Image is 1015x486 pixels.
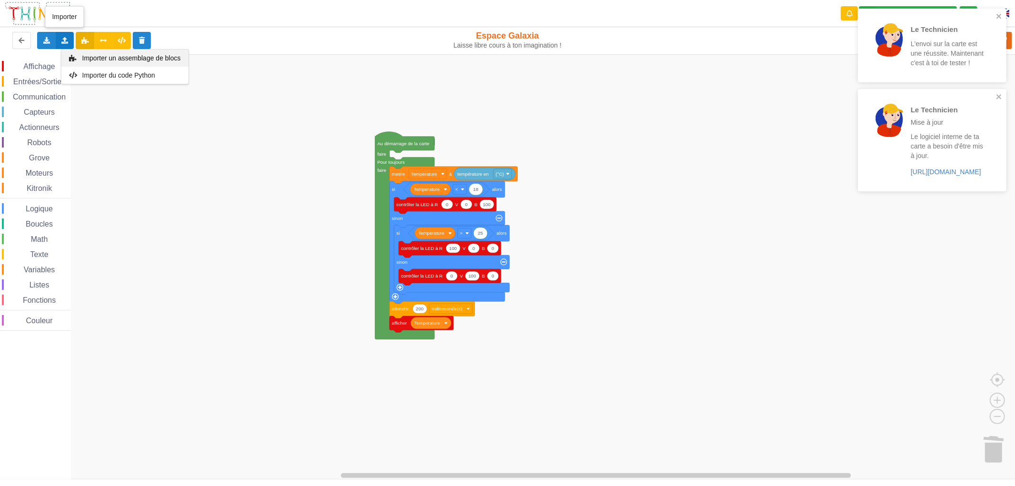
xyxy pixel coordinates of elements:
span: Couleur [25,317,54,325]
a: [URL][DOMAIN_NAME] [911,168,981,176]
text: Pour toujours [377,159,405,165]
text: Temperature [418,230,444,236]
text: faire [377,168,386,173]
text: à [449,171,452,177]
text: contrôler la LED à R [396,202,438,207]
text: si [396,230,400,236]
text: V [455,202,459,207]
div: Laisse libre cours à ton imagination ! [418,41,597,50]
text: afficher [392,320,407,326]
text: ‏< [455,187,458,192]
span: Entrées/Sorties [12,78,67,86]
text: milliseconde(s) [432,306,463,311]
p: Le Technicien [911,105,985,115]
span: Variables [22,266,57,274]
p: Le logiciel interne de ta carte a besoin d'être mis à jour. [911,132,985,160]
button: close [996,12,1003,21]
span: Grove [28,154,51,162]
text: ‏> [460,230,463,236]
text: Temperature [411,171,437,177]
span: Moteurs [24,169,55,177]
text: température en [457,171,489,177]
text: contrôler la LED à R [401,273,443,278]
text: 100 [483,202,491,207]
div: Importer un fichier Python [61,67,188,84]
text: (°C) [496,171,504,177]
text: mettre [392,171,405,177]
text: 0 [492,273,494,278]
text: sinon [396,259,407,265]
text: attendre [392,306,409,311]
text: 0 [446,202,449,207]
div: Importer [45,6,84,27]
span: Importer du code Python [82,71,155,79]
text: contrôler la LED à R [401,246,443,251]
text: Temperature [414,187,440,192]
text: 0 [492,246,494,251]
text: si [392,187,395,192]
div: Ta base fonctionne bien ! [859,6,957,21]
span: Importer un assemblage de blocs [82,54,180,62]
text: 100 [449,246,457,251]
text: V [460,273,463,278]
text: sinon [392,216,403,221]
span: Texte [29,250,49,258]
text: alors [497,230,507,236]
text: Au démarrage de la carte [377,141,429,146]
div: Espace Galaxia [418,30,597,50]
text: B [482,246,485,251]
text: 0 [465,202,468,207]
text: B [482,273,485,278]
span: Boucles [24,220,54,228]
span: Logique [24,205,54,213]
text: 100 [468,273,476,278]
span: Fonctions [21,296,57,304]
text: 0 [473,246,475,251]
text: 200 [416,306,424,311]
text: B [474,202,477,207]
img: thingz_logo.png [4,1,76,26]
text: 18 [473,187,479,192]
text: faire [377,151,386,157]
span: Capteurs [22,108,56,116]
text: 25 [478,230,483,236]
text: Temperature [414,320,440,326]
span: Affichage [22,62,56,70]
text: alors [492,187,502,192]
span: Listes [28,281,51,289]
span: Actionneurs [18,123,61,131]
p: L'envoi sur la carte est une réussite. Maintenant c'est à toi de tester ! [911,39,985,68]
span: Robots [26,139,53,147]
text: V [463,246,466,251]
span: Kitronik [25,184,53,192]
text: 0 [451,273,453,278]
button: close [996,93,1003,102]
p: Mise à jour [911,118,985,127]
span: Math [30,235,49,243]
p: Le Technicien [911,24,985,34]
div: Importer un assemblage de blocs en utilisant un fichier au format .blockly [61,50,188,67]
span: Communication [11,93,67,101]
